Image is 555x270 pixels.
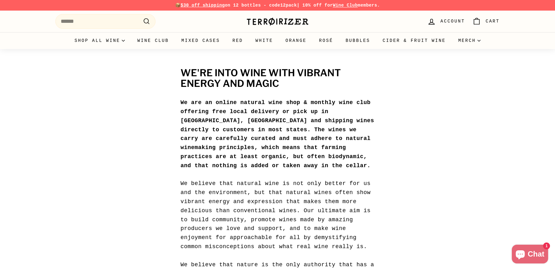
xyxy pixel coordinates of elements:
inbox-online-store-chat: Shopify online store chat [510,245,550,265]
a: Wine Club [333,3,358,8]
a: Rosé [313,32,339,49]
strong: We are an online natural wine shop & monthly wine club offering free local delivery or pick up in... [181,99,374,169]
div: Primary [43,32,512,49]
summary: Merch [452,32,487,49]
span: $30 off shipping [181,3,225,8]
a: Wine Club [131,32,175,49]
a: Cider & Fruit Wine [376,32,452,49]
p: 📦 on 12 bottles - code | 10% off for members. [55,2,500,9]
a: Red [226,32,249,49]
h2: we're into wine with vibrant energy and magic [181,68,374,89]
strong: 12pack [280,3,297,8]
a: Bubbles [339,32,376,49]
span: Account [440,18,465,25]
a: Cart [469,12,503,31]
a: Account [424,12,469,31]
a: Orange [279,32,313,49]
span: Cart [486,18,500,25]
summary: Shop all wine [68,32,131,49]
a: Mixed Cases [175,32,226,49]
a: White [249,32,279,49]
